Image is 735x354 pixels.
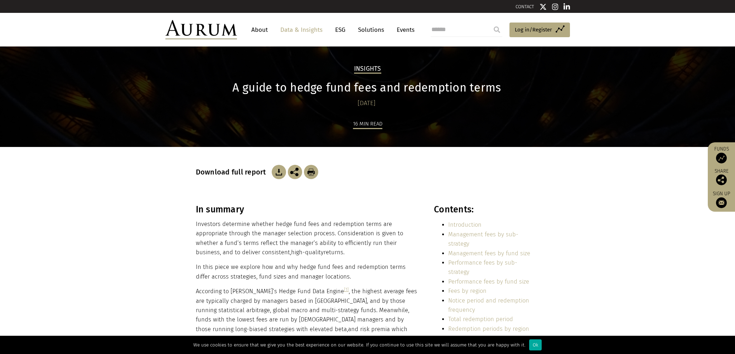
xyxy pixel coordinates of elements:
img: Share this post [288,165,302,179]
img: Share this post [716,174,727,185]
img: Access Funds [716,153,727,163]
img: Aurum [165,20,237,39]
div: Share [711,169,731,185]
h2: Insights [354,65,381,74]
a: Redemption periods by region [448,325,529,332]
img: Download Article [304,165,318,179]
h1: A guide to hedge fund fees and redemption terms [196,81,538,95]
a: Management fees by fund size [448,250,530,257]
div: Ok [529,339,542,350]
span: Log in/Register [515,25,552,34]
h3: In summary [196,204,419,215]
img: Download Article [272,165,286,179]
a: About [248,23,271,36]
a: Funds [711,146,731,163]
img: Instagram icon [552,3,558,10]
h3: Download full report [196,168,270,176]
p: Investors determine whether hedge fund fees and redemption terms are appropriate through the mana... [196,220,419,257]
a: Introduction [448,221,482,228]
a: Data & Insights [277,23,326,36]
a: CONTACT [516,4,534,9]
div: [DATE] [196,98,538,108]
a: Fees by region [448,287,487,294]
h3: Contents: [434,204,537,215]
p: According to [PERSON_NAME]’s Hedge Fund Data Engine , the highest average fees are typically char... [196,287,419,343]
a: ESG [332,23,349,36]
input: Submit [490,23,504,37]
a: Total redemption period [448,316,513,323]
a: Management fees by sub-strategy [448,231,518,247]
p: In this piece we explore how and why hedge fund fees and redemption terms differ across strategie... [196,262,419,281]
img: Linkedin icon [564,3,570,10]
a: Sign up [711,191,731,208]
img: Sign up to our newsletter [716,197,727,208]
a: Performance fees by sub-strategy [448,259,517,275]
span: high-quality [291,249,324,256]
a: Performance fees by fund size [448,278,529,285]
a: Log in/Register [509,23,570,38]
a: Notice period and redemption frequency [448,297,529,313]
div: 16 min read [353,119,382,129]
a: [1] [344,287,349,292]
a: Solutions [354,23,388,36]
img: Twitter icon [540,3,547,10]
a: Events [393,23,415,36]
